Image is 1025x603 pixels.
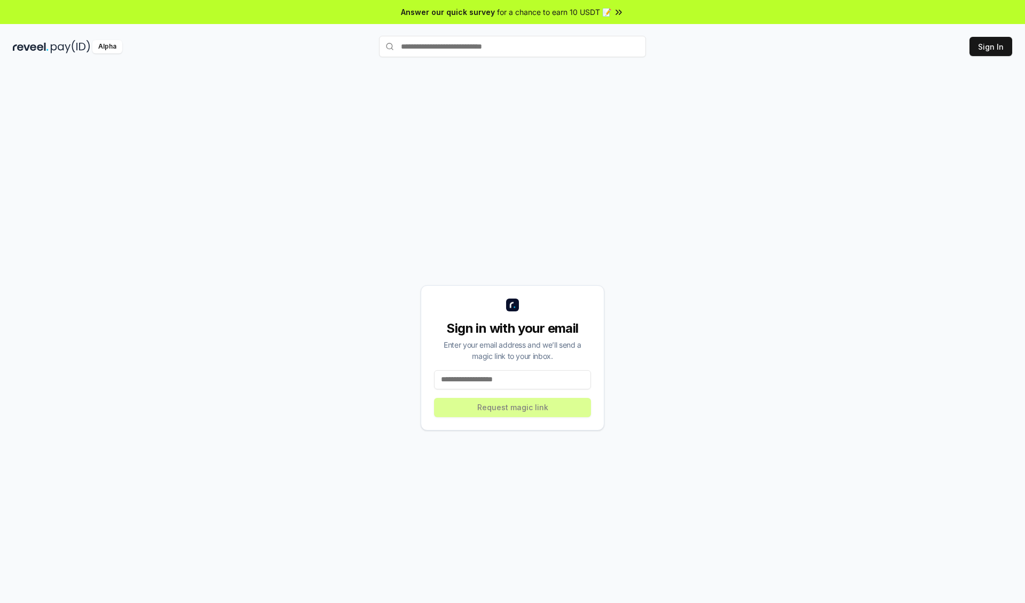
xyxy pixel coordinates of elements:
span: for a chance to earn 10 USDT 📝 [497,6,611,18]
img: reveel_dark [13,40,49,53]
div: Alpha [92,40,122,53]
img: pay_id [51,40,90,53]
span: Answer our quick survey [401,6,495,18]
div: Sign in with your email [434,320,591,337]
img: logo_small [506,299,519,311]
button: Sign In [969,37,1012,56]
div: Enter your email address and we’ll send a magic link to your inbox. [434,339,591,362]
